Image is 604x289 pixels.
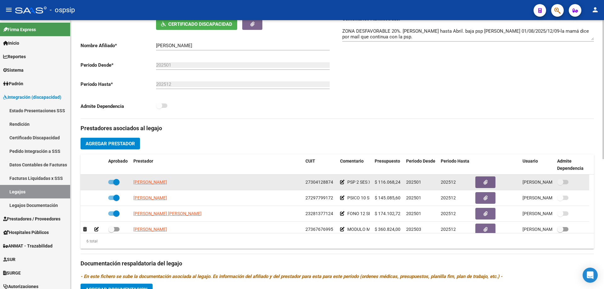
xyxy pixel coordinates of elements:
[168,21,232,27] span: Certificado Discapacidad
[3,26,36,33] span: Firma Express
[523,158,538,164] span: Usuario
[3,40,19,47] span: Inicio
[375,195,400,200] span: $ 145.085,60
[523,211,572,216] span: [PERSON_NAME] [DATE]
[81,62,156,69] p: Periodo Desde
[375,211,400,216] span: $ 174.102,72
[523,195,572,200] span: [PERSON_NAME] [DATE]
[81,124,594,133] h3: Prestadores asociados al legajo
[404,154,438,175] datatable-header-cell: Periodo Desde
[81,103,156,110] p: Admite Dependencia
[303,154,338,175] datatable-header-cell: CUIT
[406,158,435,164] span: Periodo Desde
[3,80,23,87] span: Padrón
[3,256,15,263] span: SUR
[557,158,584,171] span: Admite Dependencia
[406,180,421,185] span: 202501
[372,154,404,175] datatable-header-cell: Presupuesto
[5,6,13,14] mat-icon: menu
[305,211,333,216] span: 23281377124
[347,195,388,200] span: PSICO 10 SES X MES
[106,154,131,175] datatable-header-cell: Aprobado
[305,195,333,200] span: 27297799172
[81,259,594,268] h3: Documentación respaldatoria del legajo
[347,180,390,185] span: PSP 2 SES X SEMANA
[3,94,61,101] span: Integración (discapacidad)
[131,154,303,175] datatable-header-cell: Prestador
[305,158,315,164] span: CUIT
[50,3,75,17] span: - ospsip
[81,274,502,279] i: - En este fichero se sube la documentación asociada al legajo. Es información del afiliado y del ...
[406,227,421,232] span: 202503
[347,227,408,232] span: MODULO MAESTRA DE APOYO
[583,268,598,283] div: Open Intercom Messenger
[375,158,400,164] span: Presupuesto
[347,211,387,216] span: FONO 12 SES X MES
[555,154,589,175] datatable-header-cell: Admite Dependencia
[441,195,456,200] span: 202512
[81,42,156,49] p: Nombre Afiliado
[375,180,400,185] span: $ 116.068,24
[3,242,53,249] span: ANMAT - Trazabilidad
[133,158,153,164] span: Prestador
[591,6,599,14] mat-icon: person
[441,180,456,185] span: 202512
[3,67,24,74] span: Sistema
[3,229,49,236] span: Hospitales Públicos
[441,227,456,232] span: 202512
[375,227,400,232] span: $ 360.824,00
[441,158,469,164] span: Periodo Hasta
[133,227,167,232] span: [PERSON_NAME]
[406,195,421,200] span: 202501
[156,18,237,30] button: Certificado Discapacidad
[406,211,421,216] span: 202501
[3,215,60,222] span: Prestadores / Proveedores
[520,154,555,175] datatable-header-cell: Usuario
[305,180,333,185] span: 27304128874
[133,211,202,216] span: [PERSON_NAME] [PERSON_NAME]
[441,211,456,216] span: 202512
[81,81,156,88] p: Periodo Hasta
[305,227,333,232] span: 27367676995
[523,180,572,185] span: [PERSON_NAME] [DATE]
[86,141,135,147] span: Agregar Prestador
[81,238,98,245] div: 6 total
[438,154,473,175] datatable-header-cell: Periodo Hasta
[133,180,167,185] span: [PERSON_NAME]
[523,227,572,232] span: [PERSON_NAME] [DATE]
[3,270,21,276] span: SURGE
[133,195,167,200] span: [PERSON_NAME]
[338,154,372,175] datatable-header-cell: Comentario
[81,138,140,149] button: Agregar Prestador
[3,53,26,60] span: Reportes
[340,158,364,164] span: Comentario
[108,158,128,164] span: Aprobado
